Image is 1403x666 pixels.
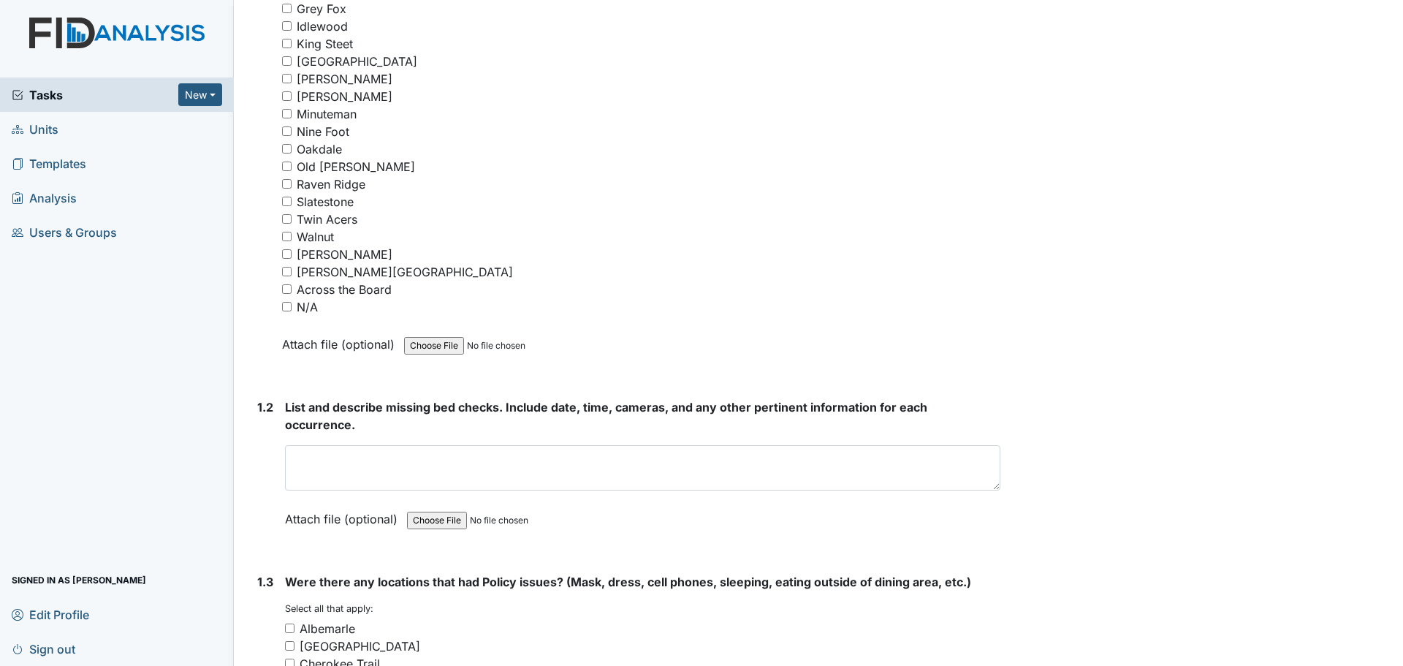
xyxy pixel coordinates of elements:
input: [GEOGRAPHIC_DATA] [282,56,292,66]
div: [PERSON_NAME] [297,88,392,105]
span: Edit Profile [12,603,89,626]
div: Slatestone [297,193,354,211]
div: [GEOGRAPHIC_DATA] [297,53,417,70]
div: [PERSON_NAME][GEOGRAPHIC_DATA] [297,263,513,281]
input: Grey Fox [282,4,292,13]
span: List and describe missing bed checks. Include date, time, cameras, and any other pertinent inform... [285,400,927,432]
input: [PERSON_NAME][GEOGRAPHIC_DATA] [282,267,292,276]
input: Oakdale [282,144,292,154]
span: Were there any locations that had Policy issues? (Mask, dress, cell phones, sleeping, eating outs... [285,575,971,589]
small: Select all that apply: [285,603,373,614]
input: N/A [282,302,292,311]
button: New [178,83,222,106]
input: Minuteman [282,109,292,118]
input: [PERSON_NAME] [282,249,292,259]
div: Walnut [297,228,334,246]
div: [GEOGRAPHIC_DATA] [300,637,420,655]
label: 1.3 [257,573,273,591]
input: Twin Acers [282,214,292,224]
input: Idlewood [282,21,292,31]
label: 1.2 [257,398,273,416]
div: Albemarle [300,620,355,637]
input: Walnut [282,232,292,241]
input: Across the Board [282,284,292,294]
div: King Steet [297,35,353,53]
div: Minuteman [297,105,357,123]
div: Raven Ridge [297,175,365,193]
span: Analysis [12,186,77,209]
div: Twin Acers [297,211,357,228]
div: Old [PERSON_NAME] [297,158,415,175]
span: Templates [12,152,86,175]
div: N/A [297,298,318,316]
div: Across the Board [297,281,392,298]
input: Old [PERSON_NAME] [282,162,292,171]
div: Oakdale [297,140,342,158]
input: [PERSON_NAME] [282,91,292,101]
input: [PERSON_NAME] [282,74,292,83]
a: Tasks [12,86,178,104]
input: King Steet [282,39,292,48]
input: [GEOGRAPHIC_DATA] [285,641,294,651]
div: [PERSON_NAME] [297,246,392,263]
input: Albemarle [285,624,294,633]
label: Attach file (optional) [285,502,403,528]
input: Raven Ridge [282,179,292,189]
div: Idlewood [297,18,348,35]
span: Users & Groups [12,221,117,243]
span: Units [12,118,58,140]
input: Nine Foot [282,126,292,136]
div: [PERSON_NAME] [297,70,392,88]
span: Signed in as [PERSON_NAME] [12,569,146,591]
div: Nine Foot [297,123,349,140]
label: Attach file (optional) [282,328,400,353]
span: Sign out [12,637,75,660]
input: Slatestone [282,197,292,206]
